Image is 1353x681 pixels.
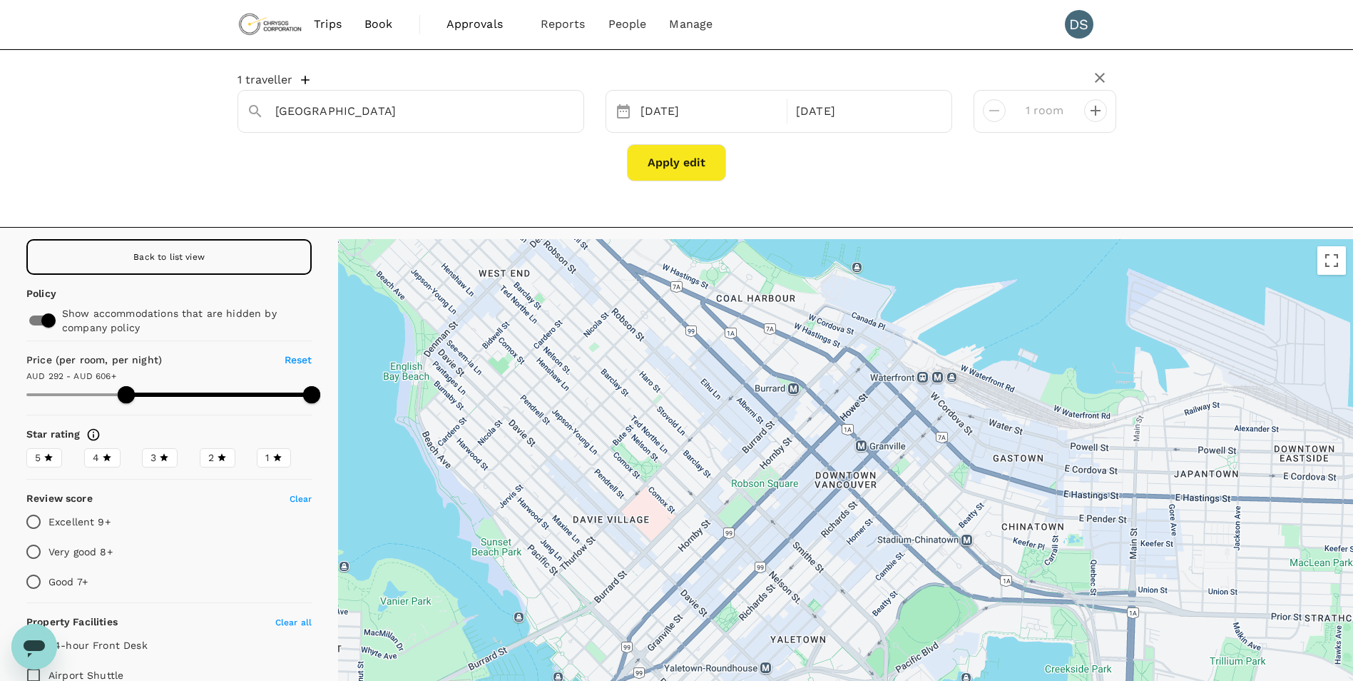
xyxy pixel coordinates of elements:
input: Add rooms [1017,99,1073,122]
p: Show accommodations that are hidden by company policy [62,306,288,335]
span: Approvals [446,16,518,33]
span: 5 [35,450,41,465]
span: 3 [150,450,156,465]
span: Reset [285,354,312,365]
h6: Review score [26,491,93,507]
a: Back to list view [26,239,312,275]
span: Trips [314,16,342,33]
button: Open [573,110,576,113]
button: Apply edit [627,144,726,181]
span: Book [364,16,393,33]
span: 24-hour Front Desk [48,640,148,651]
p: Good 7+ [48,575,88,589]
p: Very good 8+ [48,545,113,559]
span: Clear all [275,617,312,627]
span: AUD 292 - AUD 606+ [26,371,116,381]
span: Reports [541,16,586,33]
button: Toggle fullscreen view [1317,246,1346,275]
span: People [608,16,647,33]
svg: Star ratings are awarded to properties to represent the quality of services, facilities, and amen... [86,428,101,442]
button: 1 traveller [238,73,310,87]
div: [DATE] [790,98,940,126]
span: 2 [208,450,214,465]
span: Clear [290,494,312,504]
p: Policy [26,286,45,301]
h6: Property Facilities [26,615,118,630]
input: Search cities, hotels, work locations [275,100,535,122]
div: DS [1065,10,1093,39]
h6: Price (per room, per night) [26,353,240,368]
span: 4 [93,450,99,465]
span: Back to list view [133,252,205,262]
h6: Star rating [26,427,81,443]
p: Excellent 9+ [48,515,111,529]
div: [DATE] [635,98,785,126]
span: Manage [669,16,713,33]
span: Airport Shuttle [48,670,123,681]
iframe: Button to launch messaging window [11,624,57,670]
span: 1 [265,450,269,465]
button: decrease [1084,99,1107,122]
img: Chrysos Corporation [238,9,303,40]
